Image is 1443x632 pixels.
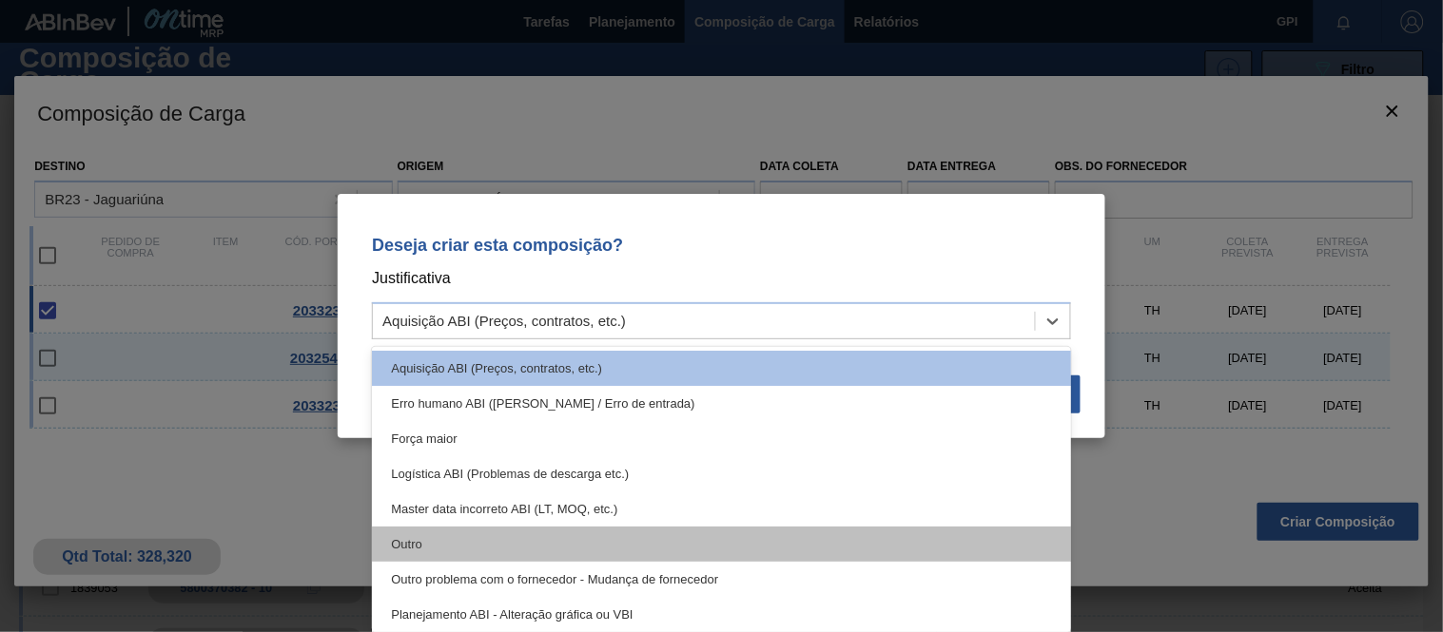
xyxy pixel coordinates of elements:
div: Outro [372,527,1071,562]
div: Força maior [372,421,1071,456]
p: Justificativa [372,266,1071,291]
div: Aquisição ABI (Preços, contratos, etc.) [382,314,626,330]
div: Aquisição ABI (Preços, contratos, etc.) [372,351,1071,386]
div: Outro problema com o fornecedor - Mudança de fornecedor [372,562,1071,597]
div: Erro humano ABI ([PERSON_NAME] / Erro de entrada) [372,386,1071,421]
div: Planejamento ABI - Alteração gráfica ou VBI [372,597,1071,632]
div: Master data incorreto ABI (LT, MOQ, etc.) [372,491,1071,527]
p: Deseja criar esta composição? [372,236,1071,255]
div: Logística ABI (Problemas de descarga etc.) [372,456,1071,491]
